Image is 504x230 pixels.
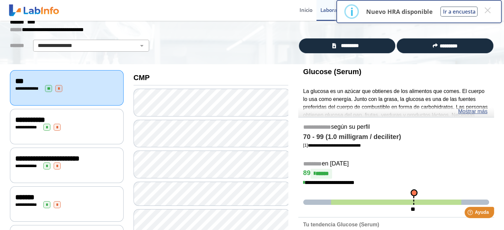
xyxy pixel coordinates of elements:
[303,143,361,148] a: [1]
[303,222,379,227] b: Tu tendencia Glucose (Serum)
[303,133,489,141] h4: 70 - 99 (1.0 milligram / deciliter)
[458,108,487,115] a: Mostrar más
[366,8,432,16] p: Nuevo HRA disponible
[303,160,489,168] h5: en [DATE]
[303,87,489,143] p: La glucosa es un azúcar que obtienes de los alimentos que comes. El cuerpo lo usa como energía. J...
[445,204,497,223] iframe: Help widget launcher
[303,68,362,76] b: Glucose (Serum)
[134,73,150,82] b: CMP
[303,123,489,131] h5: según su perfil
[303,169,489,179] h4: 89
[481,4,493,16] button: Close this dialog
[350,6,353,18] div: i
[440,7,477,17] button: Ir a encuesta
